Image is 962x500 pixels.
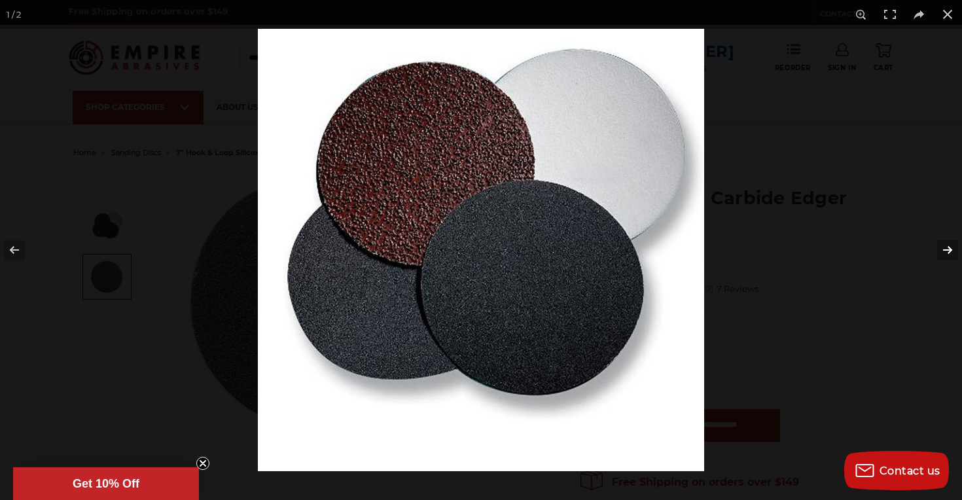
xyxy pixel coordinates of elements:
span: Get 10% Off [73,477,139,490]
span: Contact us [880,465,940,477]
button: Close teaser [196,457,209,470]
img: Silicon_Carbide_Hook_and_Loop_6-8inch__52306.1570197376.jpg [258,29,704,471]
div: Get 10% OffClose teaser [13,467,199,500]
button: Contact us [844,451,949,490]
button: Next (arrow right) [916,217,962,283]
